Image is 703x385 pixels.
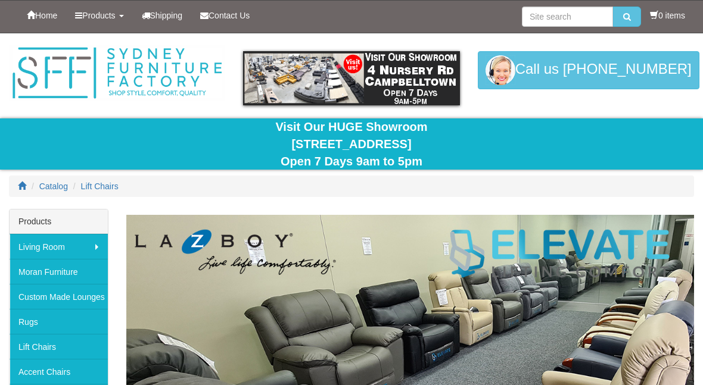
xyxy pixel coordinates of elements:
[522,7,613,27] input: Site search
[39,181,68,191] a: Catalog
[82,11,115,20] span: Products
[10,284,108,309] a: Custom Made Lounges
[81,181,119,191] a: Lift Chairs
[18,1,66,30] a: Home
[150,11,183,20] span: Shipping
[10,234,108,259] a: Living Room
[66,1,132,30] a: Products
[243,51,459,105] img: showroom.gif
[650,10,685,21] li: 0 items
[10,359,108,384] a: Accent Chairs
[133,1,192,30] a: Shipping
[10,209,108,234] div: Products
[191,1,259,30] a: Contact Us
[10,334,108,359] a: Lift Chairs
[9,118,694,170] div: Visit Our HUGE Showroom [STREET_ADDRESS] Open 7 Days 9am to 5pm
[35,11,57,20] span: Home
[10,309,108,334] a: Rugs
[10,259,108,284] a: Moran Furniture
[209,11,250,20] span: Contact Us
[9,45,225,101] img: Sydney Furniture Factory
